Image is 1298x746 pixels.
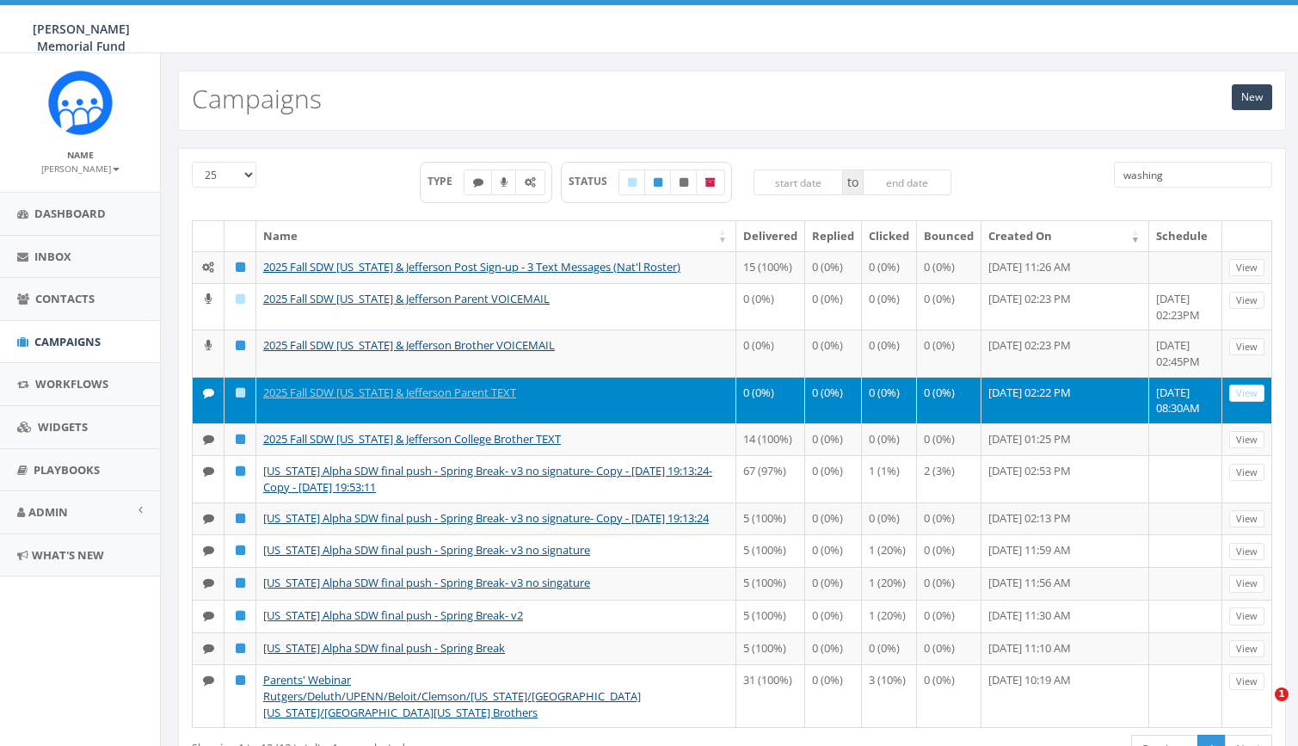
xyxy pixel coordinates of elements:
[263,291,550,306] a: 2025 Fall SDW [US_STATE] & Jefferson Parent VOICEMAIL
[736,502,805,535] td: 5 (100%)
[981,221,1149,251] th: Created On: activate to sort column ascending
[981,377,1149,423] td: [DATE] 02:22 PM
[263,575,590,590] a: [US_STATE] Alpha SDW final push - Spring Break- v3 no singature
[736,567,805,600] td: 5 (100%)
[805,221,862,251] th: Replied
[515,170,545,195] label: Automated Message
[981,455,1149,502] td: [DATE] 02:53 PM
[805,423,862,456] td: 0 (0%)
[236,434,245,445] i: Published
[203,610,214,621] i: Text SMS
[263,463,712,495] a: [US_STATE] Alpha SDW final push - Spring Break- v3 no signature- Copy - [DATE] 19:13:24- Copy - [...
[236,577,245,589] i: Published
[1229,607,1264,626] a: View
[1229,673,1264,691] a: View
[1229,385,1264,403] a: View
[736,330,805,376] td: 0 (0%)
[38,419,88,435] span: Widgets
[805,632,862,665] td: 0 (0%)
[205,340,212,351] i: Ringless Voice Mail
[1229,575,1264,593] a: View
[805,502,862,535] td: 0 (0%)
[236,643,245,654] i: Published
[464,170,493,195] label: Text SMS
[981,423,1149,456] td: [DATE] 01:25 PM
[917,664,981,727] td: 0 (0%)
[1232,84,1272,110] a: New
[862,502,917,535] td: 0 (0%)
[203,387,214,398] i: Text SMS
[917,567,981,600] td: 0 (0%)
[917,221,981,251] th: Bounced
[805,600,862,632] td: 0 (0%)
[862,251,917,284] td: 0 (0%)
[236,465,245,477] i: Published
[917,377,981,423] td: 0 (0%)
[981,502,1149,535] td: [DATE] 02:13 PM
[1275,687,1289,701] span: 1
[1229,338,1264,356] a: View
[680,177,688,188] i: Unpublished
[1149,377,1222,423] td: [DATE] 08:30AM
[1114,162,1272,188] input: Type to search
[736,377,805,423] td: 0 (0%)
[1229,464,1264,482] a: View
[48,71,113,135] img: Rally_Corp_Icon.png
[1149,330,1222,376] td: [DATE] 02:45PM
[981,330,1149,376] td: [DATE] 02:23 PM
[203,434,214,445] i: Text SMS
[203,675,214,686] i: Text SMS
[981,567,1149,600] td: [DATE] 11:56 AM
[805,455,862,502] td: 0 (0%)
[618,170,646,195] label: Draft
[28,504,68,520] span: Admin
[1240,687,1281,729] iframe: Intercom live chat
[628,177,637,188] i: Draft
[805,534,862,567] td: 0 (0%)
[736,455,805,502] td: 67 (97%)
[263,259,680,274] a: 2025 Fall SDW [US_STATE] & Jefferson Post Sign-up - 3 Text Messages (Nat'l Roster)
[501,177,508,188] i: Ringless Voice Mail
[805,251,862,284] td: 0 (0%)
[236,387,245,398] i: Draft
[736,251,805,284] td: 15 (100%)
[203,643,214,654] i: Text SMS
[736,423,805,456] td: 14 (100%)
[525,177,536,188] i: Automated Message
[1229,292,1264,310] a: View
[862,377,917,423] td: 0 (0%)
[33,21,130,54] span: [PERSON_NAME] Memorial Fund
[736,283,805,330] td: 0 (0%)
[67,149,94,161] small: Name
[862,283,917,330] td: 0 (0%)
[236,262,245,273] i: Published
[236,545,245,556] i: Published
[736,221,805,251] th: Delivered
[41,160,120,176] a: [PERSON_NAME]
[263,607,523,623] a: [US_STATE] Alpha SDW final push - Spring Break- v2
[843,170,863,195] span: to
[203,545,214,556] i: Text SMS
[654,177,662,188] i: Published
[736,664,805,727] td: 31 (100%)
[917,632,981,665] td: 0 (0%)
[736,632,805,665] td: 5 (100%)
[1229,640,1264,658] a: View
[256,221,736,251] th: Name: activate to sort column ascending
[862,221,917,251] th: Clicked
[917,423,981,456] td: 0 (0%)
[569,174,619,188] span: STATUS
[862,330,917,376] td: 0 (0%)
[805,377,862,423] td: 0 (0%)
[862,423,917,456] td: 0 (0%)
[41,163,120,175] small: [PERSON_NAME]
[862,455,917,502] td: 1 (1%)
[981,600,1149,632] td: [DATE] 11:30 AM
[473,177,483,188] i: Text SMS
[1229,259,1264,277] a: View
[1149,221,1222,251] th: Schedule
[981,664,1149,727] td: [DATE] 10:19 AM
[805,567,862,600] td: 0 (0%)
[34,206,106,221] span: Dashboard
[917,534,981,567] td: 0 (0%)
